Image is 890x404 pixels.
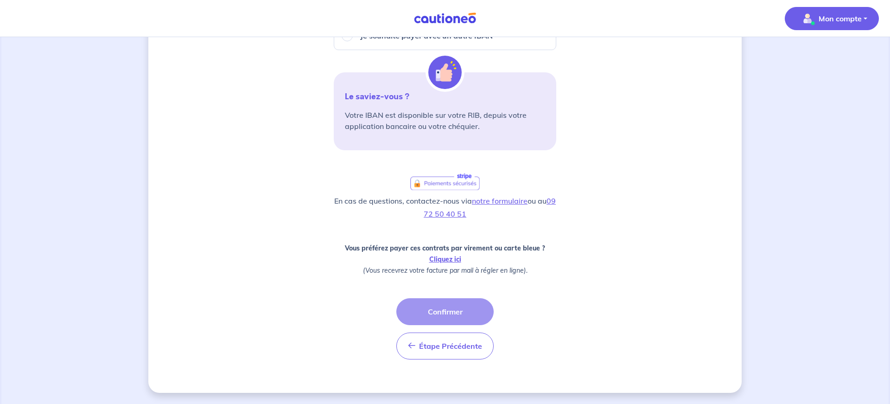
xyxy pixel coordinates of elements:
img: illu_alert_hand.svg [428,56,462,89]
p: Le saviez-vous ? [345,91,545,102]
p: En cas de questions, contactez-nous via ou au [334,194,556,220]
a: Cliquez ici [429,255,461,263]
p: Mon compte [819,13,862,24]
button: illu_account_valid_menu.svgMon compte [785,7,879,30]
a: logo-stripe [410,173,480,191]
a: notre formulaire [472,196,528,205]
button: Étape Précédente [396,333,494,359]
img: logo-stripe [410,173,480,190]
em: (Vous recevrez votre facture par mail à régler en ligne). [363,266,528,275]
strong: Vous préférez payer ces contrats par virement ou carte bleue ? [345,244,545,252]
img: Cautioneo [410,13,480,24]
p: Votre IBAN est disponible sur votre RIB, depuis votre application bancaire ou votre chéquier. [345,109,545,132]
span: Étape Précédente [419,341,482,351]
img: illu_account_valid_menu.svg [800,11,815,26]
